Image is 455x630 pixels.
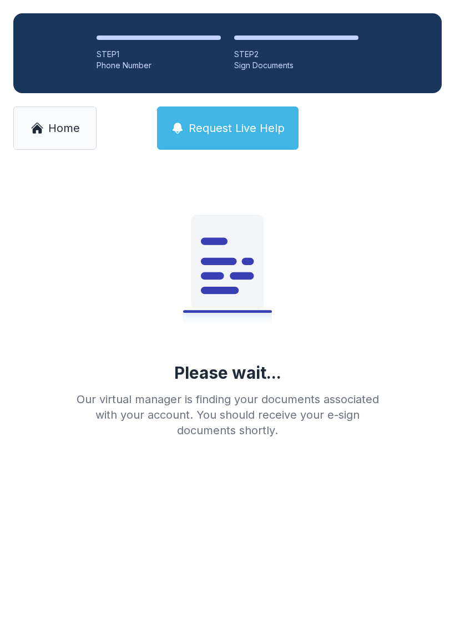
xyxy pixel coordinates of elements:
div: Please wait... [174,363,281,383]
div: Phone Number [97,60,221,71]
span: Request Live Help [189,120,285,136]
div: STEP 2 [234,49,358,60]
div: Sign Documents [234,60,358,71]
span: Home [48,120,80,136]
div: Our virtual manager is finding your documents associated with your account. You should receive yo... [68,392,387,438]
div: STEP 1 [97,49,221,60]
